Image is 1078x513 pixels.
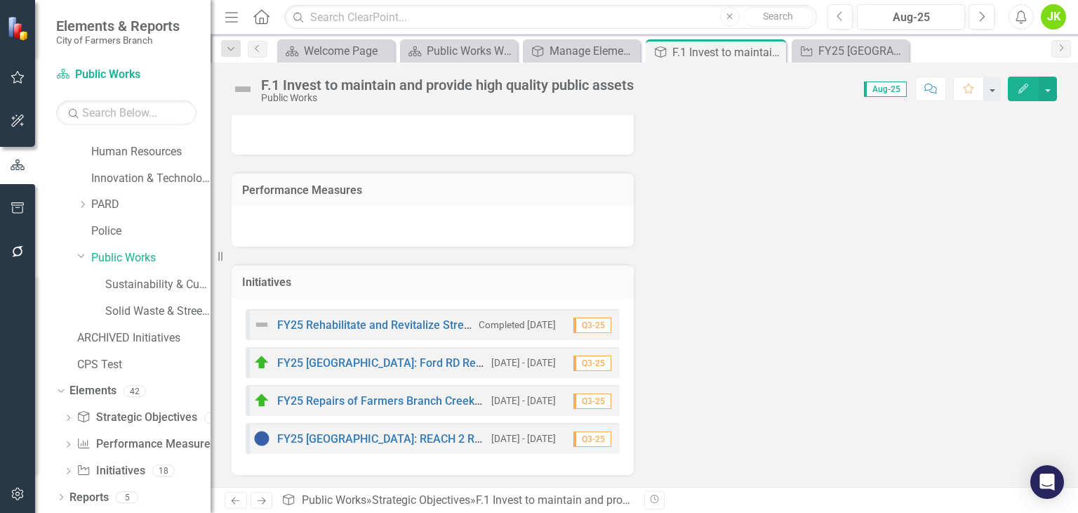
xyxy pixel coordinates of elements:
[76,410,197,426] a: Strategic Objectives
[261,93,634,103] div: Public Works
[743,7,813,27] button: Search
[479,318,556,332] small: Completed [DATE]
[302,493,366,507] a: Public Works
[116,491,138,503] div: 5
[76,436,215,453] a: Performance Measures
[7,15,32,40] img: ClearPoint Strategy
[476,493,772,507] div: F.1 Invest to maintain and provide high quality public assets
[763,11,793,22] span: Search
[864,82,907,97] span: Aug-25
[281,493,634,509] div: » »
[77,357,211,373] a: CPS Test
[56,100,197,125] input: Search Below...
[56,34,180,46] small: City of Farmers Branch
[242,276,623,289] h3: Initiatives
[550,42,637,60] div: Manage Elements
[105,277,211,293] a: Sustainability & Customer Success
[573,356,611,371] span: Q3-25
[491,394,556,408] small: [DATE] - [DATE]
[1041,4,1066,30] button: JK
[242,184,623,197] h3: Performance Measures
[404,42,514,60] a: Public Works Welcome Page
[277,394,525,408] a: FY25 Repairs of Farmers Branch Creek: REACH 4
[277,318,607,332] a: FY25 Rehabilitate and Revitalize Streets via Street Improvements
[372,493,470,507] a: Strategic Objectives
[277,356,501,370] a: FY25 [GEOGRAPHIC_DATA]: Ford RD Repairs
[91,197,211,213] a: PARD
[818,42,905,60] div: FY25 [GEOGRAPHIC_DATA]: Ford RD Repairs
[105,304,211,320] a: Solid Waste & Streets
[91,223,211,240] a: Police
[491,356,556,370] small: [DATE] - [DATE]
[76,463,145,479] a: Initiatives
[284,5,816,30] input: Search ClearPoint...
[91,144,211,160] a: Human Resources
[77,330,211,346] a: ARCHIVED Initiatives
[526,42,637,60] a: Manage Elements
[232,78,254,100] img: Not Defined
[124,385,146,397] div: 42
[277,432,506,446] a: FY25 [GEOGRAPHIC_DATA]: REACH 2 Repairs
[253,354,270,371] img: On Target
[573,394,611,409] span: Q3-25
[573,318,611,333] span: Q3-25
[862,9,960,26] div: Aug-25
[69,490,109,506] a: Reports
[56,18,180,34] span: Elements & Reports
[427,42,514,60] div: Public Works Welcome Page
[573,431,611,447] span: Q3-25
[1030,465,1064,499] div: Open Intercom Messenger
[672,44,783,61] div: F.1 Invest to maintain and provide high quality public assets
[857,4,965,30] button: Aug-25
[304,42,391,60] div: Welcome Page
[253,316,270,333] img: Not Defined
[91,250,211,266] a: Public Works
[91,171,211,187] a: Innovation & Technology
[253,430,270,447] img: No Information
[261,77,634,93] div: F.1 Invest to maintain and provide high quality public assets
[56,67,197,83] a: Public Works
[69,383,117,399] a: Elements
[281,42,391,60] a: Welcome Page
[795,42,905,60] a: FY25 [GEOGRAPHIC_DATA]: Ford RD Repairs
[152,465,175,477] div: 18
[204,412,227,424] div: 6
[491,432,556,446] small: [DATE] - [DATE]
[253,392,270,409] img: On Target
